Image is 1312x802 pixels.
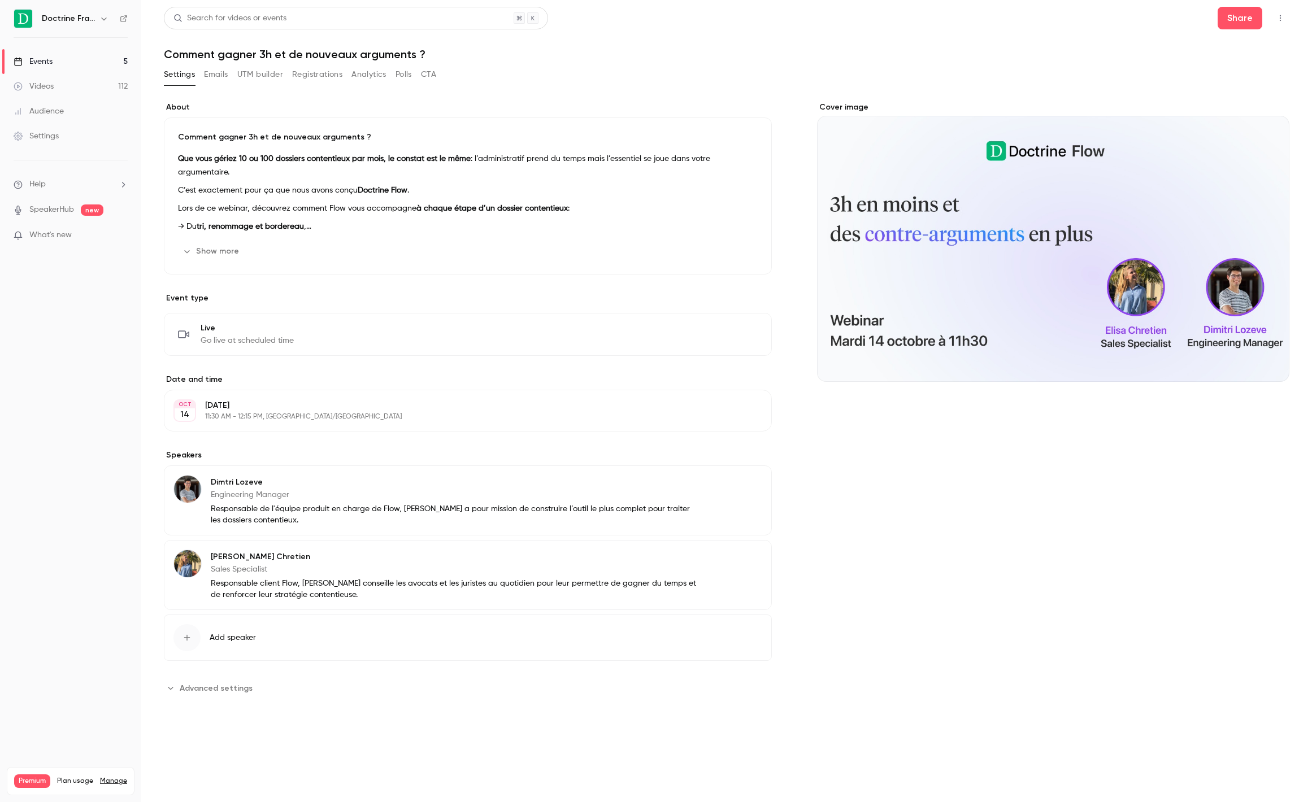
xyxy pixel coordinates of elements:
iframe: Noticeable Trigger [114,230,128,241]
strong: Que vous gériez 10 ou 100 dossiers contentieux par mois, le constat est le même [178,155,471,163]
button: UTM builder [237,66,283,84]
section: Advanced settings [164,679,772,697]
img: Doctrine France [14,10,32,28]
a: SpeakerHub [29,204,74,216]
p: Responsable de l'équipe produit en charge de Flow, [PERSON_NAME] a pour mission de construire l’o... [211,503,698,526]
button: Settings [164,66,195,84]
button: Add speaker [164,614,772,661]
label: Cover image [817,102,1290,113]
button: Advanced settings [164,679,259,697]
p: Dimtri Lozeve [211,477,698,488]
p: [PERSON_NAME] Chretien [211,551,698,563]
div: Elisa Chretien[PERSON_NAME] ChretienSales SpecialistResponsable client Flow, [PERSON_NAME] consei... [164,540,772,610]
li: help-dropdown-opener [14,178,128,190]
span: Go live at scheduled time [201,335,294,346]
div: Dimtri LozeveDimtri LozeveEngineering ManagerResponsable de l'équipe produit en charge de Flow, [... [164,465,772,535]
span: Premium [14,774,50,788]
p: Comment gagner 3h et de nouveaux arguments ? [178,132,758,143]
p: C’est exactement pour ça que nous avons conçu . [178,184,758,197]
button: Emails [204,66,228,84]
a: Manage [100,777,127,786]
div: OCT [175,400,195,408]
p: 11:30 AM - 12:15 PM, [GEOGRAPHIC_DATA]/[GEOGRAPHIC_DATA] [205,412,712,421]
label: Date and time [164,374,772,385]
img: Elisa Chretien [174,550,201,577]
strong: Doctrine Flow [358,186,407,194]
span: Advanced settings [180,682,253,694]
p: : l’administratif prend du temps mais l’essentiel se joue dans votre argumentaire. [178,152,758,179]
button: Analytics [351,66,386,84]
div: Settings [14,130,59,142]
strong: à chaque étape d’un dossier contentieux [416,204,568,212]
p: → Du , [178,220,758,233]
strong: tri, renommage et bordereau [197,223,304,230]
button: Share [1218,7,1262,29]
button: Registrations [292,66,342,84]
span: Live [201,322,294,334]
section: Cover image [817,102,1290,382]
span: Help [29,178,46,190]
span: new [81,204,103,216]
span: What's new [29,229,72,241]
p: Lors de ce webinar, découvrez comment Flow vous accompagne : [178,202,758,215]
div: Events [14,56,53,67]
button: CTA [421,66,436,84]
img: Dimtri Lozeve [174,476,201,503]
button: Polls [396,66,412,84]
button: Show more [178,242,246,260]
h1: Comment gagner 3h et de nouveaux arguments ? [164,47,1289,61]
h6: Doctrine France [42,13,95,24]
label: About [164,102,772,113]
div: Videos [14,81,54,92]
p: 14 [180,409,189,420]
p: [DATE] [205,400,712,411]
p: Event type [164,293,772,304]
p: Sales Specialist [211,564,698,575]
label: Speakers [164,450,772,461]
span: Add speaker [210,632,256,643]
span: Plan usage [57,777,93,786]
div: Audience [14,106,64,117]
div: Search for videos or events [173,12,286,24]
p: Responsable client Flow, [PERSON_NAME] conseille les avocats et les juristes au quotidien pour le... [211,578,698,600]
p: Engineering Manager [211,489,698,500]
